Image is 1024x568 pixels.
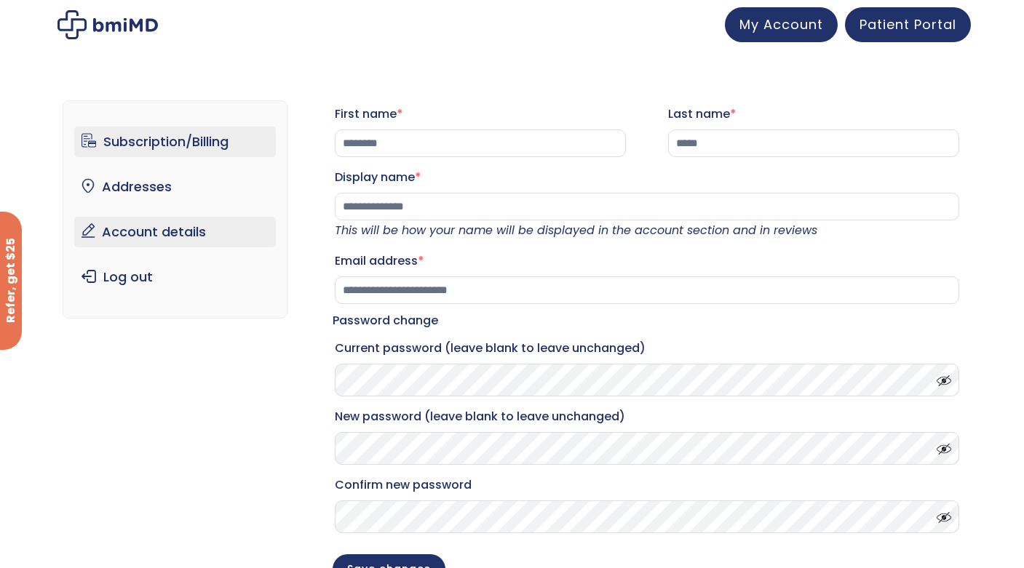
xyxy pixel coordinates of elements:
span: Patient Portal [860,15,956,33]
em: This will be how your name will be displayed in the account section and in reviews [335,222,817,239]
a: Subscription/Billing [74,127,276,157]
label: First name [335,103,626,126]
legend: Password change [333,311,438,331]
label: Current password (leave blank to leave unchanged) [335,337,959,360]
label: Email address [335,249,959,273]
a: My Account [725,7,838,42]
span: My Account [739,15,823,33]
a: Log out [74,262,276,292]
label: Confirm new password [335,473,959,497]
label: New password (leave blank to leave unchanged) [335,405,959,428]
a: Patient Portal [845,7,971,42]
a: Addresses [74,172,276,202]
a: Account details [74,217,276,247]
label: Display name [335,166,959,189]
img: My account [57,10,158,39]
nav: Account pages [63,100,287,319]
label: Last name [668,103,959,126]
